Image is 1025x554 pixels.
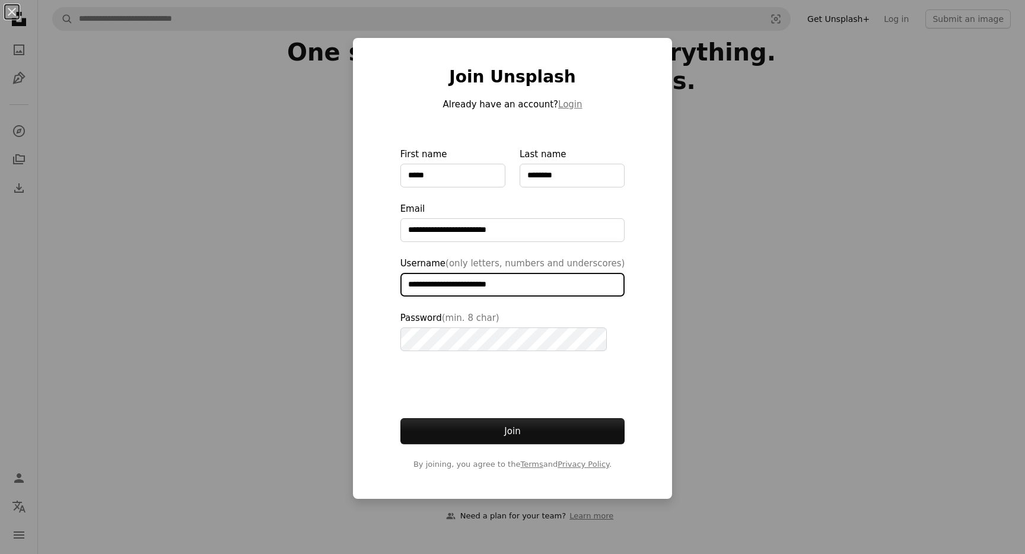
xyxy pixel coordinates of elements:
input: Last name [520,164,625,187]
a: Terms [520,460,543,469]
label: Password [400,311,625,351]
input: Password(min. 8 char) [400,327,607,351]
button: Join [400,418,625,444]
label: Email [400,202,625,242]
input: First name [400,164,505,187]
h1: Join Unsplash [400,66,625,88]
label: Username [400,256,625,297]
label: Last name [520,147,625,187]
input: Username(only letters, numbers and underscores) [400,273,625,297]
button: Login [558,97,582,112]
span: (only letters, numbers and underscores) [445,258,625,269]
a: Privacy Policy [558,460,609,469]
span: By joining, you agree to the and . [400,459,625,470]
p: Already have an account? [400,97,625,112]
input: Email [400,218,625,242]
span: (min. 8 char) [442,313,499,323]
label: First name [400,147,505,187]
